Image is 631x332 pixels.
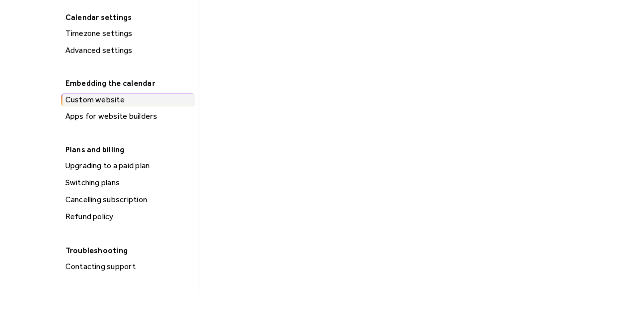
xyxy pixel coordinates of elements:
a: Cancelling subscription [61,193,195,206]
a: Upgrading to a paid plan [61,159,195,172]
a: Apps for website builders [61,110,195,123]
div: Troubleshooting [60,242,194,258]
div: Timezone settings [62,27,195,40]
div: Upgrading to a paid plan [62,159,195,172]
div: Calendar settings [60,9,194,25]
div: Apps for website builders [62,110,195,123]
div: Advanced settings [62,44,195,57]
div: Switching plans [62,176,195,189]
a: Advanced settings [61,44,195,57]
a: Timezone settings [61,27,195,40]
a: Refund policy [61,210,195,223]
div: Plans and billing [60,142,194,157]
div: Custom website [62,93,195,106]
div: Refund policy [62,210,195,223]
a: Contacting support [61,260,195,273]
a: Custom website [61,93,195,106]
div: Embedding the calendar [60,75,194,91]
div: Contacting support [62,260,195,273]
a: Switching plans [61,176,195,189]
div: Cancelling subscription [62,193,195,206]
